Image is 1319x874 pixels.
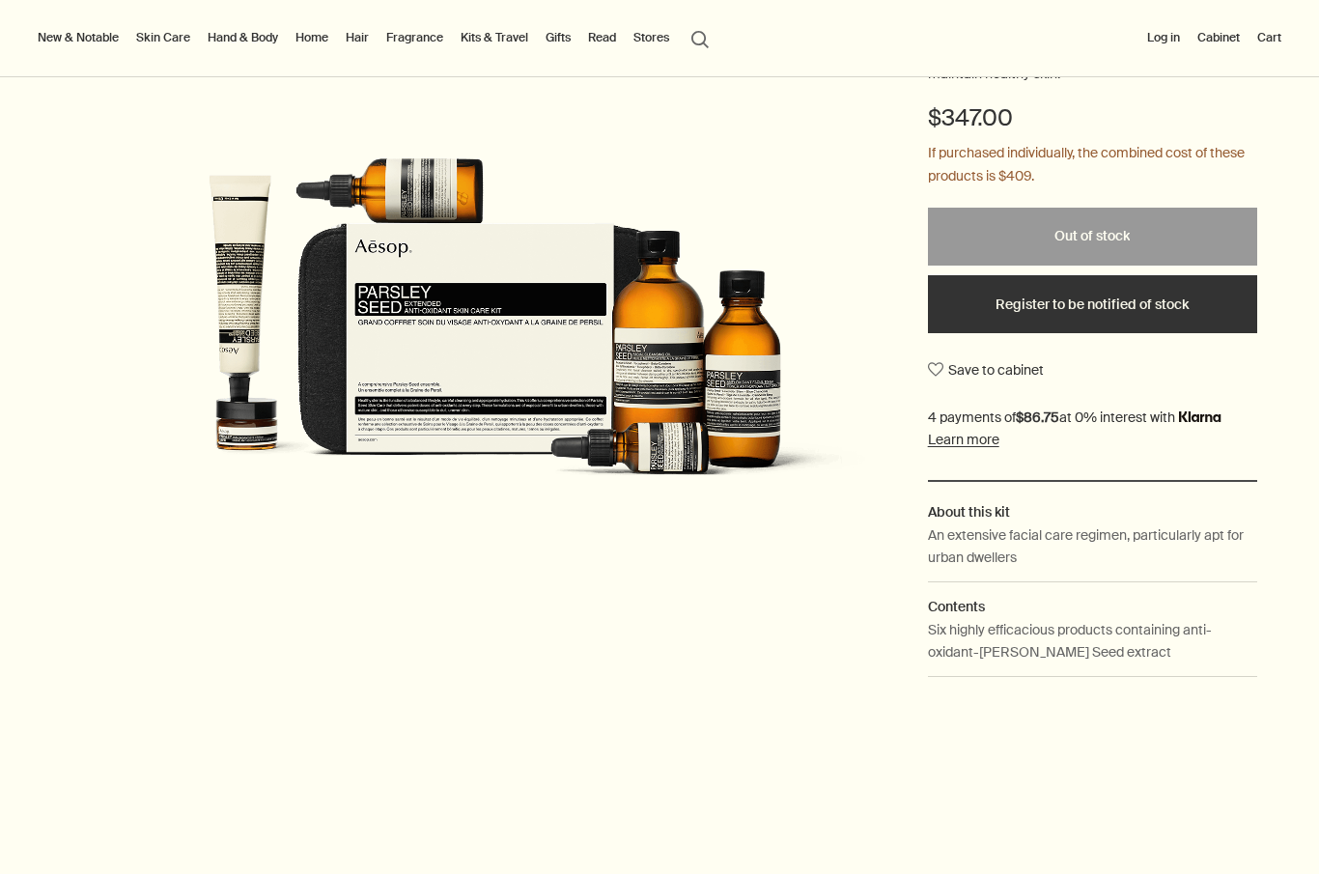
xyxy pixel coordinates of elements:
[1143,26,1184,49] button: Log in
[630,26,673,49] button: Stores
[292,26,332,49] a: Home
[928,142,1258,188] p: If purchased individually, the combined cost of these products is $409.
[584,26,620,49] a: Read
[928,501,1258,522] h2: About this kit
[382,26,447,49] a: Fragrance
[34,26,123,49] button: New & Notable
[683,19,717,56] button: Open search
[342,26,373,49] a: Hair
[204,26,282,49] a: Hand & Body
[457,26,532,49] a: Kits & Travel
[1193,26,1244,49] a: Cabinet
[928,102,1013,133] span: $347.00
[928,275,1258,333] button: Register to be notified of stock
[542,26,575,49] a: Gifts
[928,524,1258,568] p: An extensive facial care regimen, particularly apt for urban dwellers
[1253,26,1285,49] button: Cart
[132,26,194,49] a: Skin Care
[928,208,1258,266] button: Out of stock - $347.00
[928,619,1258,663] p: Six highly efficacious products containing anti-oxidant-[PERSON_NAME] Seed extract
[110,40,880,507] img: Parsley Seed Anti-Oxidant kit in microfibre case
[928,596,1258,617] h2: Contents
[928,352,1044,387] button: Save to cabinet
